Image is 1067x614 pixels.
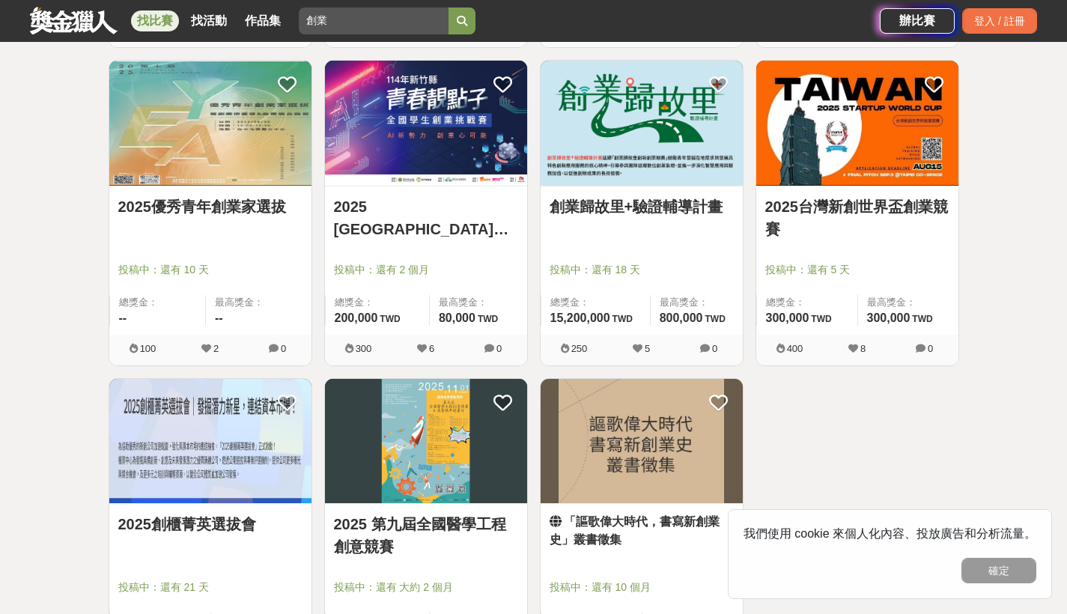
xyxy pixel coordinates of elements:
[334,195,518,240] a: 2025 [GEOGRAPHIC_DATA]青春靚點子 全國學生創業挑戰賽
[765,262,949,278] span: 投稿中：還有 5 天
[119,311,127,324] span: --
[213,343,219,354] span: 2
[281,343,286,354] span: 0
[215,295,303,310] span: 最高獎金：
[380,314,400,324] span: TWD
[131,10,179,31] a: 找比賽
[660,295,734,310] span: 最高獎金：
[119,295,197,310] span: 總獎金：
[550,311,610,324] span: 15,200,000
[118,262,303,278] span: 投稿中：還有 10 天
[550,195,734,218] a: 創業歸故里+驗證輔導計畫
[928,343,933,354] span: 0
[766,311,809,324] span: 300,000
[880,8,955,34] a: 辦比賽
[356,343,372,354] span: 300
[550,262,734,278] span: 投稿中：還有 18 天
[118,195,303,218] a: 2025優秀青年創業家選拔
[334,580,518,595] span: 投稿中：還有 大約 2 個月
[239,10,287,31] a: 作品集
[961,558,1036,583] button: 確定
[325,61,527,186] img: Cover Image
[645,343,650,354] span: 5
[109,379,311,505] a: Cover Image
[334,262,518,278] span: 投稿中：還有 2 個月
[756,61,958,186] img: Cover Image
[478,314,498,324] span: TWD
[299,7,449,34] input: 這樣Sale也可以： 安聯人壽創意銷售法募集
[335,311,378,324] span: 200,000
[705,314,725,324] span: TWD
[962,8,1037,34] div: 登入 / 註冊
[811,314,831,324] span: TWD
[215,311,223,324] span: --
[541,379,743,504] img: Cover Image
[550,580,734,595] span: 投稿中：還有 10 個月
[867,295,949,310] span: 最高獎金：
[660,311,703,324] span: 800,000
[325,379,527,505] a: Cover Image
[429,343,434,354] span: 6
[541,61,743,186] img: Cover Image
[860,343,866,354] span: 8
[612,314,633,324] span: TWD
[571,343,588,354] span: 250
[765,195,949,240] a: 2025台灣新創世界盃創業競賽
[118,580,303,595] span: 投稿中：還有 21 天
[712,343,717,354] span: 0
[766,295,848,310] span: 總獎金：
[140,343,156,354] span: 100
[334,513,518,558] a: 2025 第九屆全國醫學工程創意競賽
[335,295,420,310] span: 總獎金：
[550,295,641,310] span: 總獎金：
[912,314,932,324] span: TWD
[867,311,911,324] span: 300,000
[439,311,475,324] span: 80,000
[109,61,311,186] img: Cover Image
[118,513,303,535] a: 2025創櫃菁英選拔會
[744,527,1036,540] span: 我們使用 cookie 來個人化內容、投放廣告和分析流量。
[109,379,311,504] img: Cover Image
[550,513,734,549] a: 「謳歌偉大時代，書寫新創業史」叢書徵集
[496,343,502,354] span: 0
[787,343,803,354] span: 400
[541,379,743,505] a: Cover Image
[185,10,233,31] a: 找活動
[439,295,518,310] span: 最高獎金：
[325,379,527,504] img: Cover Image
